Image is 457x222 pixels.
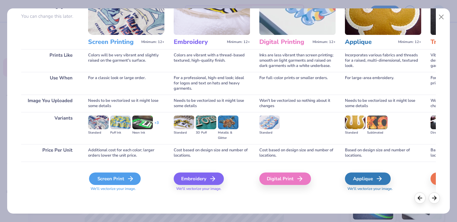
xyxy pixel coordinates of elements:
div: Screen Print [89,172,141,185]
div: Needs to be vectorized so it might lose some details [88,95,164,112]
div: Prints Like [21,49,79,72]
div: Price Per Unit [21,144,79,162]
div: For a professional, high-end look; ideal for logos and text on hats and heavy garments. [174,72,250,95]
p: You can change this later. [21,14,79,19]
img: 3D Puff [196,116,216,129]
span: We'll vectorize your image. [88,186,164,191]
div: Cost based on design size and number of locations. [259,144,336,162]
div: Variants [21,112,79,144]
div: Direct-to-film [431,130,451,135]
div: Based on design size and number of locations. [345,144,421,162]
span: Minimum: 12+ [313,40,336,44]
div: Standard [345,130,365,135]
div: Image You Uploaded [21,95,79,112]
div: For large-area embroidery. [345,72,421,95]
div: Digital Print [259,172,311,185]
span: We'll vectorize your image. [345,186,421,191]
span: Minimum: 12+ [227,40,250,44]
img: Standard [174,116,194,129]
img: Standard [88,116,109,129]
h3: Embroidery [174,38,224,46]
div: Won't be vectorized so nothing about it changes [259,95,336,112]
div: Metallic & Glitter [218,130,238,141]
div: Standard [88,130,109,135]
div: For a classic look or large order. [88,72,164,95]
img: Sublimated [367,116,388,129]
div: Standard [174,130,194,135]
div: Inks are less vibrant than screen printing; smooth on light garments and raised on dark garments ... [259,49,336,72]
div: For full-color prints or smaller orders. [259,72,336,95]
img: Standard [345,116,365,129]
div: Puff Ink [110,130,131,135]
img: Puff Ink [110,116,131,129]
img: Direct-to-film [431,116,451,129]
div: Applique [345,172,391,185]
div: Cost based on design size and number of locations. [174,144,250,162]
div: Colors are vibrant with a thread-based textured, high-quality finish. [174,49,250,72]
h3: Digital Printing [259,38,310,46]
span: We'll vectorize your image. [174,186,250,191]
div: Colors will be very vibrant and slightly raised on the garment's surface. [88,49,164,72]
div: Neon Ink [132,130,153,135]
div: + 3 [154,120,159,131]
div: Sublimated [367,130,388,135]
img: Metallic & Glitter [218,116,238,129]
span: Minimum: 12+ [141,40,164,44]
h3: Screen Printing [88,38,139,46]
div: Additional cost for each color; larger orders lower the unit price. [88,144,164,162]
img: Standard [259,116,280,129]
div: Needs to be vectorized so it might lose some details [345,95,421,112]
div: Needs to be vectorized so it might lose some details [174,95,250,112]
div: 3D Puff [196,130,216,135]
img: Neon Ink [132,116,153,129]
div: Use When [21,72,79,95]
div: Standard [259,130,280,135]
div: Incorporates various fabrics and threads for a raised, multi-dimensional, textured look. [345,49,421,72]
div: Embroidery [174,172,224,185]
